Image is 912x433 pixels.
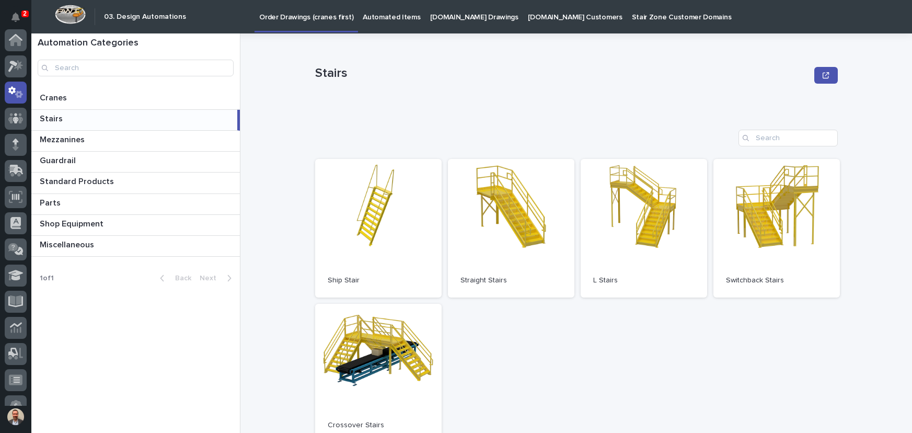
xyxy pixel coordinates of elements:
p: Parts [40,196,63,208]
a: MiscellaneousMiscellaneous [31,236,240,257]
a: Switchback Stairs [713,159,840,298]
button: Notifications [5,6,27,28]
p: Guardrail [40,154,78,166]
span: Next [200,275,223,282]
input: Search [738,130,838,146]
button: Back [152,274,195,283]
a: Ship Stair [315,159,442,298]
p: Crossover Stairs [328,421,429,430]
p: Stairs [40,112,65,124]
p: Mezzanines [40,133,87,145]
a: Shop EquipmentShop Equipment [31,215,240,236]
a: PartsParts [31,194,240,215]
p: L Stairs [593,276,695,285]
a: GuardrailGuardrail [31,152,240,173]
input: Search [38,60,234,76]
a: MezzaninesMezzanines [31,131,240,152]
a: Standard ProductsStandard Products [31,173,240,193]
p: 2 [23,10,27,17]
h1: Automation Categories [38,38,234,49]
p: 1 of 1 [31,266,62,291]
img: Workspace Logo [55,5,86,24]
p: Stairs [315,66,811,81]
a: L Stairs [581,159,707,298]
a: Straight Stairs [448,159,574,298]
p: Standard Products [40,175,116,187]
a: CranesCranes [31,89,240,110]
span: Back [169,275,191,282]
h2: 03. Design Automations [104,13,186,21]
p: Straight Stairs [460,276,562,285]
p: Miscellaneous [40,238,96,250]
p: Cranes [40,91,69,103]
a: StairsStairs [31,110,240,131]
p: Shop Equipment [40,217,106,229]
p: Switchback Stairs [726,276,827,285]
button: Next [195,274,240,283]
button: users-avatar [5,406,27,428]
div: Notifications2 [13,13,27,29]
p: Ship Stair [328,276,429,285]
